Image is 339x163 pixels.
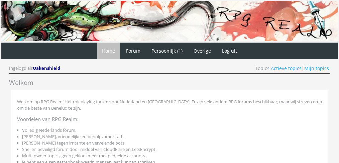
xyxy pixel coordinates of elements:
[146,43,188,59] a: Persoonlijk (1)
[1,1,338,41] img: RPG Realm - Banner
[9,78,33,87] span: Welkom
[22,153,322,159] li: Multi-owner topics, geen geklooi meer met gedeelde accounts.
[22,140,322,146] li: [PERSON_NAME] tegen irritante en vervelende bots.
[9,65,61,71] div: Ingelogd als
[33,65,60,71] span: Oakenshield
[22,127,322,133] li: Volledig Nederlands forum.
[33,65,61,71] a: Oakenshield
[271,65,302,71] a: Actieve topics
[17,114,322,125] h3: Voordelen van RPG Realm:
[189,43,216,59] a: Overige
[17,96,322,114] p: Welkom op RPG Realm! Het roleplaying forum voor Nederland en [GEOGRAPHIC_DATA]. Er zijn vele ande...
[255,65,329,71] span: Topics: |
[22,133,322,140] li: [PERSON_NAME], vriendelijke en behulpzame staff.
[121,43,145,59] a: Forum
[22,146,322,153] li: Snel en beveiligd forum door middel van CloudFlare en LetsEncrypt.
[304,65,329,71] a: Mijn topics
[97,43,120,59] a: Home
[217,43,242,59] a: Log uit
